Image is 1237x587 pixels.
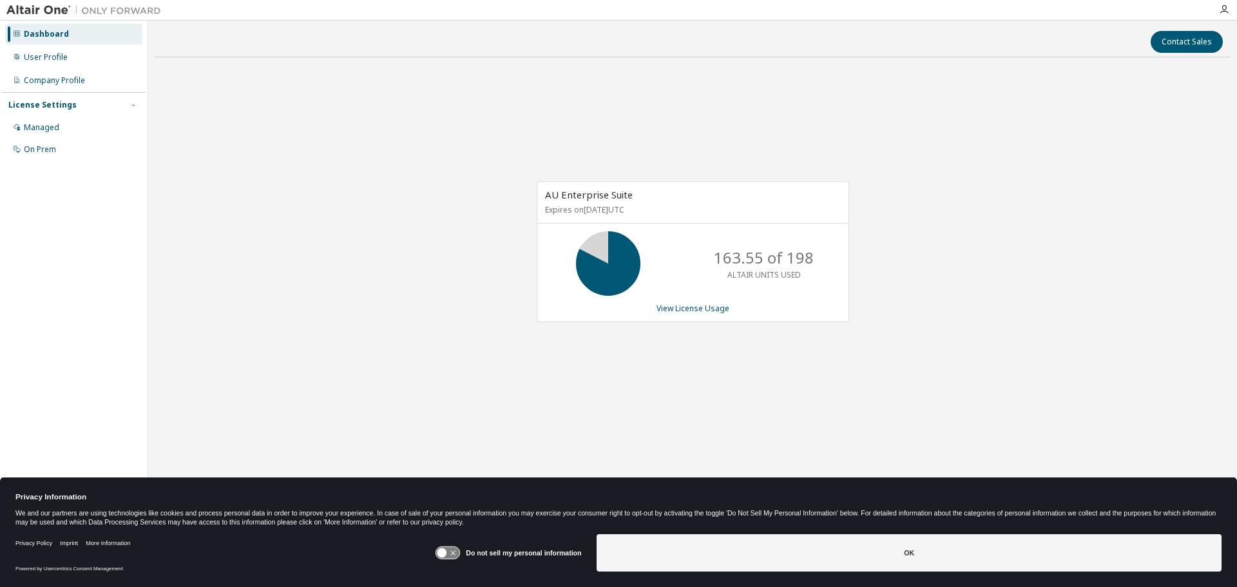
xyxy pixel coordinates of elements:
[6,4,168,17] img: Altair One
[8,100,77,110] div: License Settings
[727,269,801,280] p: ALTAIR UNITS USED
[714,247,814,269] p: 163.55 of 198
[24,144,56,155] div: On Prem
[24,122,59,133] div: Managed
[545,204,838,215] p: Expires on [DATE] UTC
[545,188,633,201] span: AU Enterprise Suite
[1151,31,1223,53] button: Contact Sales
[657,303,729,314] a: View License Usage
[24,52,68,63] div: User Profile
[24,75,85,86] div: Company Profile
[24,29,69,39] div: Dashboard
